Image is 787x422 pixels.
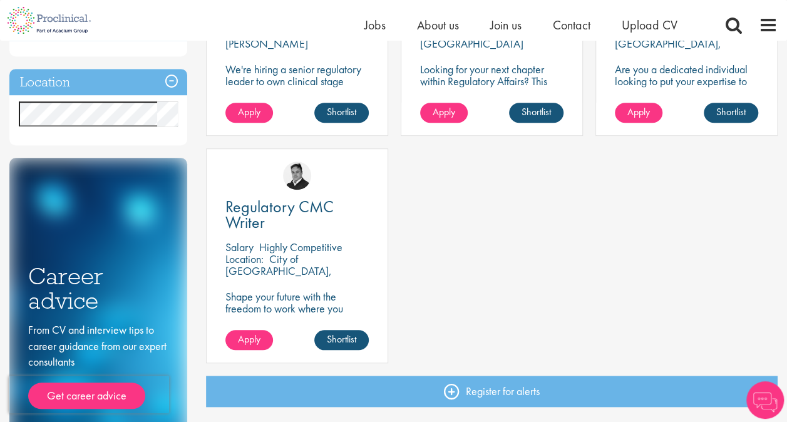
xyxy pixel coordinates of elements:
[225,24,332,75] p: Parsippany-[PERSON_NAME][GEOGRAPHIC_DATA], [GEOGRAPHIC_DATA]
[259,240,342,254] p: Highly Competitive
[490,17,522,33] a: Join us
[225,103,273,123] a: Apply
[553,17,590,33] a: Contact
[225,240,254,254] span: Salary
[9,376,169,413] iframe: reCAPTCHA
[225,199,369,230] a: Regulatory CMC Writer
[225,252,332,290] p: City of [GEOGRAPHIC_DATA], [GEOGRAPHIC_DATA]
[364,17,386,33] a: Jobs
[28,264,168,312] h3: Career advice
[225,330,273,350] a: Apply
[509,103,563,123] a: Shortlist
[420,103,468,123] a: Apply
[627,105,650,118] span: Apply
[238,332,260,346] span: Apply
[314,103,369,123] a: Shortlist
[225,63,369,111] p: We're hiring a senior regulatory leader to own clinical stage strategy across multiple programs.
[615,24,721,63] p: City of [GEOGRAPHIC_DATA], [GEOGRAPHIC_DATA]
[28,322,168,409] div: From CV and interview tips to career guidance from our expert consultants
[433,105,455,118] span: Apply
[314,330,369,350] a: Shortlist
[746,381,784,419] img: Chatbot
[615,103,662,123] a: Apply
[225,196,334,233] span: Regulatory CMC Writer
[238,105,260,118] span: Apply
[417,17,459,33] a: About us
[225,252,264,266] span: Location:
[283,162,311,190] img: Peter Duvall
[9,69,187,96] h3: Location
[615,63,758,135] p: Are you a dedicated individual looking to put your expertise to work fully flexibly in a remote p...
[225,291,369,338] p: Shape your future with the freedom to work where you thrive! Join our client in this fully remote...
[622,17,677,33] a: Upload CV
[206,376,778,407] a: Register for alerts
[704,103,758,123] a: Shortlist
[420,63,563,123] p: Looking for your next chapter within Regulatory Affairs? This position leading projects and worki...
